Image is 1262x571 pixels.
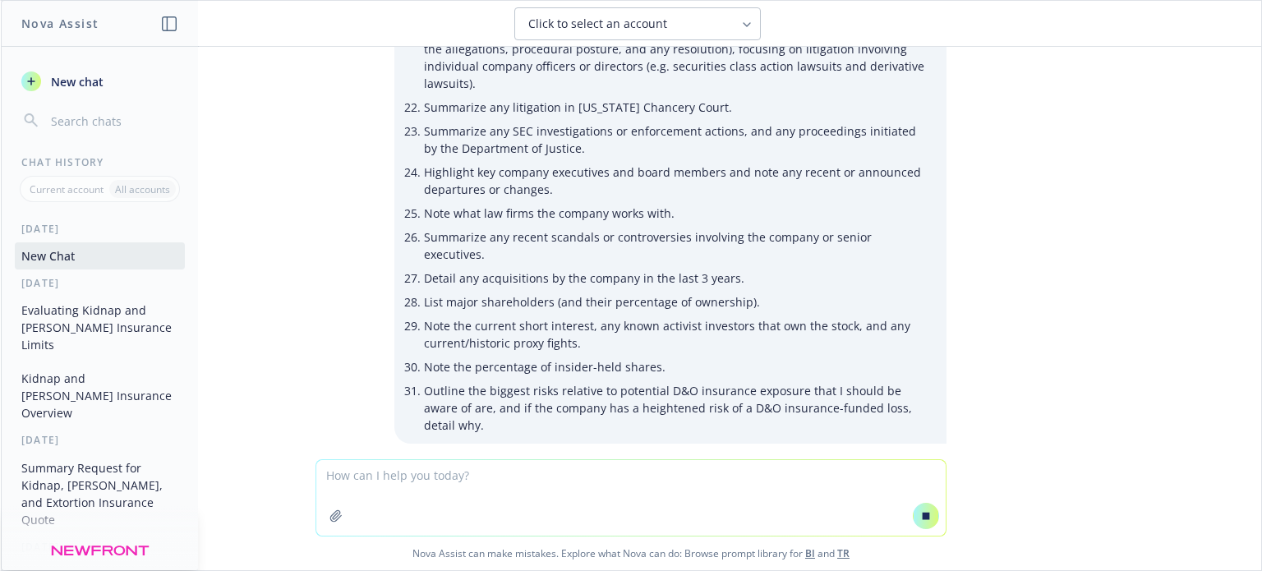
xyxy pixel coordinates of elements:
li: Highlight key company executives and board members and note any recent or announced departures or... [424,160,930,201]
li: Outline the biggest risks relative to potential D&O insurance exposure that I should be aware of ... [424,379,930,437]
h1: Nova Assist [21,15,99,32]
li: Note what law firms the company works with. [424,201,930,225]
button: New chat [15,67,185,96]
li: Summarize current and historic material litigation (e.g. parties to the litigation, nature of the... [424,20,930,95]
li: Note the current short interest, any known activist investors that own the stock, and any current... [424,314,930,355]
div: [DATE] [2,540,198,554]
li: List major shareholders (and their percentage of ownership). [424,290,930,314]
li: Detail any acquisitions by the company in the last 3 years. [424,266,930,290]
p: Current account [30,182,104,196]
span: New chat [48,73,104,90]
button: New Chat [15,242,185,269]
button: Click to select an account [514,7,761,40]
div: [DATE] [2,433,198,447]
button: Summary Request for Kidnap, [PERSON_NAME], and Extortion Insurance Quote [15,454,185,533]
li: Summarize any recent scandals or controversies involving the company or senior executives. [424,225,930,266]
div: [DATE] [2,222,198,236]
span: Nova Assist can make mistakes. Explore what Nova can do: Browse prompt library for and [7,536,1255,570]
div: [DATE] [2,276,198,290]
button: Evaluating Kidnap and [PERSON_NAME] Insurance Limits [15,297,185,358]
span: Click to select an account [528,16,667,32]
p: All accounts [115,182,170,196]
a: BI [805,546,815,560]
a: TR [837,546,850,560]
li: Summarize any litigation in [US_STATE] Chancery Court. [424,95,930,119]
li: Summarize any SEC investigations or enforcement actions, and any proceedings initiated by the Dep... [424,119,930,160]
div: Chat History [2,155,198,169]
button: Kidnap and [PERSON_NAME] Insurance Overview [15,365,185,426]
input: Search chats [48,109,178,132]
li: Note the percentage of insider-held shares. [424,355,930,379]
